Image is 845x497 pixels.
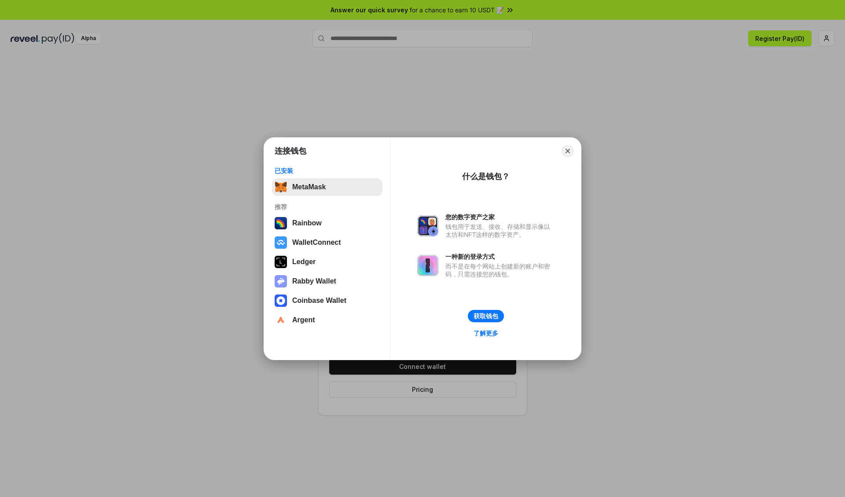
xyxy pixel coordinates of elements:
[275,167,380,175] div: 已安装
[468,310,504,322] button: 获取钱包
[562,145,574,157] button: Close
[445,253,555,261] div: 一种新的登录方式
[445,223,555,239] div: 钱包用于发送、接收、存储和显示像以太坊和NFT这样的数字资产。
[292,277,336,285] div: Rabby Wallet
[292,239,341,247] div: WalletConnect
[417,215,438,236] img: svg+xml,%3Csvg%20xmlns%3D%22http%3A%2F%2Fwww.w3.org%2F2000%2Fsvg%22%20fill%3D%22none%22%20viewBox...
[292,219,322,227] div: Rainbow
[275,256,287,268] img: svg+xml,%3Csvg%20xmlns%3D%22http%3A%2F%2Fwww.w3.org%2F2000%2Fsvg%22%20width%3D%2228%22%20height%3...
[275,181,287,193] img: svg+xml,%3Csvg%20fill%3D%22none%22%20height%3D%2233%22%20viewBox%3D%220%200%2035%2033%22%20width%...
[474,312,498,320] div: 获取钱包
[272,253,382,271] button: Ledger
[445,262,555,278] div: 而不是在每个网站上创建新的账户和密码，只需连接您的钱包。
[462,171,510,182] div: 什么是钱包？
[292,297,346,305] div: Coinbase Wallet
[292,316,315,324] div: Argent
[275,295,287,307] img: svg+xml,%3Csvg%20width%3D%2228%22%20height%3D%2228%22%20viewBox%3D%220%200%2028%2028%22%20fill%3D...
[275,203,380,211] div: 推荐
[275,275,287,287] img: svg+xml,%3Csvg%20xmlns%3D%22http%3A%2F%2Fwww.w3.org%2F2000%2Fsvg%22%20fill%3D%22none%22%20viewBox...
[275,146,306,156] h1: 连接钱包
[275,314,287,326] img: svg+xml,%3Csvg%20width%3D%2228%22%20height%3D%2228%22%20viewBox%3D%220%200%2028%2028%22%20fill%3D...
[292,183,326,191] div: MetaMask
[272,178,382,196] button: MetaMask
[272,214,382,232] button: Rainbow
[445,213,555,221] div: 您的数字资产之家
[474,329,498,337] div: 了解更多
[272,234,382,251] button: WalletConnect
[275,236,287,249] img: svg+xml,%3Csvg%20width%3D%2228%22%20height%3D%2228%22%20viewBox%3D%220%200%2028%2028%22%20fill%3D...
[272,311,382,329] button: Argent
[468,328,503,339] a: 了解更多
[417,255,438,276] img: svg+xml,%3Csvg%20xmlns%3D%22http%3A%2F%2Fwww.w3.org%2F2000%2Fsvg%22%20fill%3D%22none%22%20viewBox...
[292,258,316,266] div: Ledger
[272,272,382,290] button: Rabby Wallet
[275,217,287,229] img: svg+xml,%3Csvg%20width%3D%22120%22%20height%3D%22120%22%20viewBox%3D%220%200%20120%20120%22%20fil...
[272,292,382,309] button: Coinbase Wallet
